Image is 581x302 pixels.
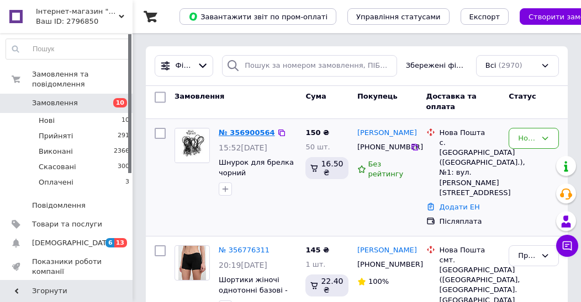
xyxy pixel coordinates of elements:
button: Експорт [461,8,509,25]
div: с. [GEOGRAPHIC_DATA] ([GEOGRAPHIC_DATA].), №1: вул. [PERSON_NAME][STREET_ADDRESS] [440,138,500,198]
span: Доставка та оплата [426,93,477,111]
span: Управління статусами [356,13,441,21]
span: Нові [39,116,55,126]
span: 20:19[DATE] [219,261,267,269]
span: Прийняті [39,131,73,141]
div: Нова Пошта [440,128,500,138]
span: Показники роботи компанії [32,257,102,277]
span: 10 [113,98,127,107]
div: 22.40 ₴ [305,274,348,296]
span: Повідомлення [32,201,86,211]
span: Скасовані [39,162,76,172]
button: Завантажити звіт по пром-оплаті [179,8,336,25]
span: Фільтри [176,61,193,71]
input: Пошук [6,39,130,59]
span: 15:52[DATE] [219,143,267,152]
span: Замовлення [32,98,78,108]
img: Фото товару [175,129,209,162]
span: Всі [485,61,497,71]
span: 3 [125,177,129,187]
span: 150 ₴ [305,128,329,137]
div: [PHONE_NUMBER] [355,257,410,272]
span: Cума [305,93,326,101]
span: 2366 [114,147,129,157]
span: 6 [105,238,114,247]
span: 1 шт. [305,260,325,268]
span: 145 ₴ [305,246,329,254]
a: Додати ЕН [440,203,480,211]
span: Товари та послуги [32,219,102,229]
span: Замовлення [175,93,224,101]
div: Ваш ID: 2796850 [36,17,133,26]
span: 13 [114,238,127,247]
span: 300 [118,162,129,172]
div: Прийнято [518,250,536,262]
span: Завантажити звіт по пром-оплаті [188,12,328,21]
span: 100% [368,277,389,285]
div: Нова Пошта [440,245,500,255]
span: 10 [122,116,129,126]
a: Фото товару [175,245,210,281]
div: Нове [518,133,536,144]
span: Без рейтингу [368,160,403,179]
div: Післяплата [440,217,500,227]
div: [PHONE_NUMBER] [355,140,410,154]
img: Фото товару [178,246,206,280]
span: [DEMOGRAPHIC_DATA] [32,238,114,248]
span: 50 шт. [305,143,330,151]
span: Покупець [357,93,398,101]
button: Чат з покупцем [556,235,578,257]
span: Інтернет-магазин "Уютний дім" ФОП Гришина О.О. [36,7,119,17]
button: Управління статусами [347,8,450,25]
span: (2970) [498,61,522,69]
a: № 356776311 [219,246,270,254]
a: № 356900564 [219,128,275,137]
input: Пошук за номером замовлення, ПІБ покупця, номером телефону, Email, номером накладної [222,55,397,77]
span: Виконані [39,147,73,157]
span: Статус [509,93,536,101]
span: Замовлення та повідомлення [32,69,133,89]
a: Фото товару [175,128,210,163]
div: 16.50 ₴ [305,157,348,179]
span: Збережені фільтри: [406,61,467,71]
a: Шнурок для брелка чорний [219,158,294,177]
a: [PERSON_NAME] [357,128,417,138]
span: 291 [118,131,129,141]
span: Оплачені [39,177,73,187]
span: Експорт [469,13,500,21]
a: [PERSON_NAME] [357,245,417,256]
